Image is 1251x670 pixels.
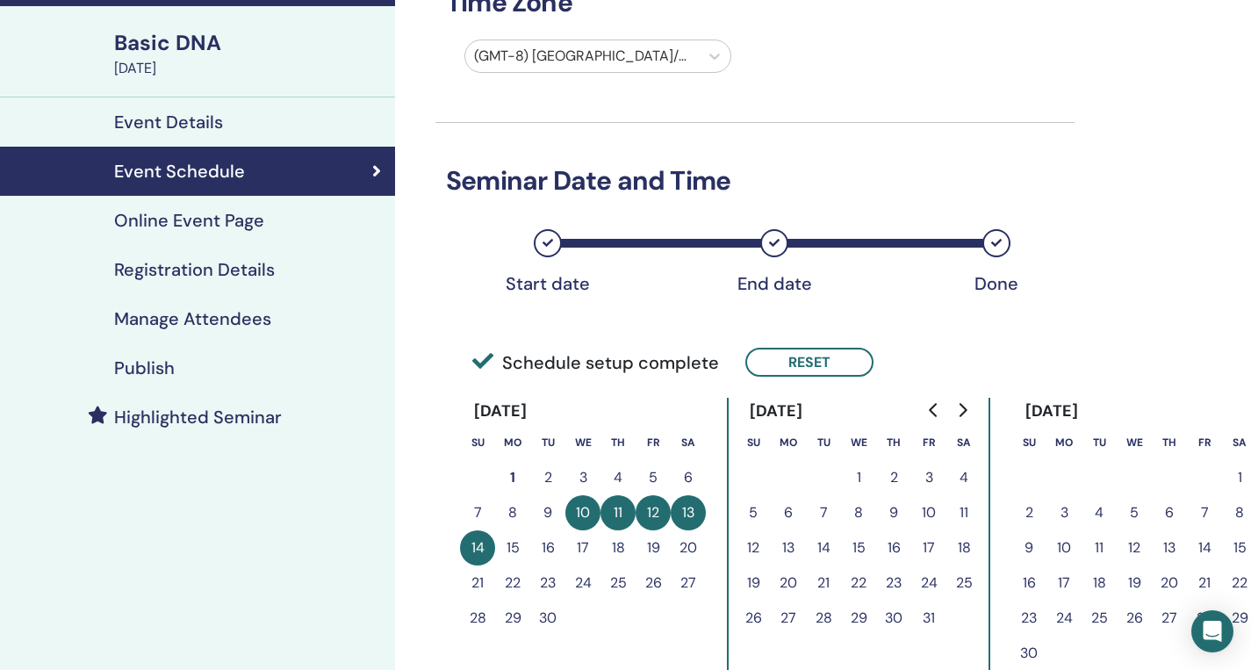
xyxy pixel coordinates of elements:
button: 15 [841,530,876,566]
button: 12 [636,495,671,530]
button: 23 [530,566,565,601]
button: 2 [876,460,911,495]
th: Monday [771,425,806,460]
th: Tuesday [806,425,841,460]
th: Thursday [876,425,911,460]
button: 4 [946,460,981,495]
button: 5 [636,460,671,495]
h4: Manage Attendees [114,308,271,329]
th: Wednesday [841,425,876,460]
button: 8 [495,495,530,530]
button: 22 [495,566,530,601]
button: 17 [565,530,600,566]
div: Start date [504,273,592,294]
button: 22 [841,566,876,601]
button: 5 [1117,495,1152,530]
div: [DATE] [114,58,385,79]
button: 13 [771,530,806,566]
th: Wednesday [1117,425,1152,460]
button: 14 [460,530,495,566]
button: 24 [1046,601,1082,636]
button: 28 [1187,601,1222,636]
button: 29 [495,601,530,636]
button: 9 [530,495,565,530]
button: 28 [460,601,495,636]
button: 4 [600,460,636,495]
button: 26 [1117,601,1152,636]
button: 14 [1187,530,1222,566]
button: 20 [671,530,706,566]
h4: Event Details [114,112,223,133]
button: 24 [911,566,946,601]
button: 19 [636,530,671,566]
h4: Highlighted Seminar [114,407,282,428]
button: 13 [1152,530,1187,566]
button: 17 [911,530,946,566]
th: Saturday [946,425,981,460]
div: Done [953,273,1040,294]
button: 30 [530,601,565,636]
button: 24 [565,566,600,601]
button: 6 [771,495,806,530]
button: 28 [806,601,841,636]
th: Tuesday [1082,425,1117,460]
button: 11 [1082,530,1117,566]
button: 14 [806,530,841,566]
button: 9 [876,495,911,530]
div: [DATE] [1011,398,1093,425]
button: 27 [1152,601,1187,636]
button: 25 [1082,601,1117,636]
div: End date [730,273,818,294]
button: 6 [1152,495,1187,530]
button: 10 [1046,530,1082,566]
button: 8 [841,495,876,530]
button: 16 [876,530,911,566]
span: Schedule setup complete [472,349,719,376]
th: Sunday [1011,425,1046,460]
h4: Registration Details [114,259,275,280]
button: 19 [736,566,771,601]
button: 7 [460,495,495,530]
div: Open Intercom Messenger [1191,610,1233,652]
button: 19 [1117,566,1152,601]
button: 3 [1046,495,1082,530]
th: Friday [636,425,671,460]
div: Basic DNA [114,28,385,58]
button: 27 [771,601,806,636]
th: Sunday [736,425,771,460]
button: 27 [671,566,706,601]
button: 4 [1082,495,1117,530]
h3: Seminar Date and Time [435,165,1075,197]
button: 18 [1082,566,1117,601]
button: 26 [736,601,771,636]
button: 2 [1011,495,1046,530]
button: 23 [876,566,911,601]
th: Monday [495,425,530,460]
button: 1 [841,460,876,495]
button: 7 [1187,495,1222,530]
button: 9 [1011,530,1046,566]
button: 10 [565,495,600,530]
button: 7 [806,495,841,530]
button: 10 [911,495,946,530]
button: 11 [946,495,981,530]
button: 13 [671,495,706,530]
h4: Publish [114,357,175,378]
th: Thursday [1152,425,1187,460]
button: 16 [530,530,565,566]
h4: Event Schedule [114,161,245,182]
button: 25 [600,566,636,601]
button: 21 [1187,566,1222,601]
button: 26 [636,566,671,601]
th: Tuesday [530,425,565,460]
button: 18 [600,530,636,566]
th: Thursday [600,425,636,460]
button: 25 [946,566,981,601]
div: [DATE] [736,398,817,425]
button: 30 [876,601,911,636]
button: 17 [1046,566,1082,601]
th: Monday [1046,425,1082,460]
th: Saturday [671,425,706,460]
button: 1 [495,460,530,495]
th: Friday [911,425,946,460]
